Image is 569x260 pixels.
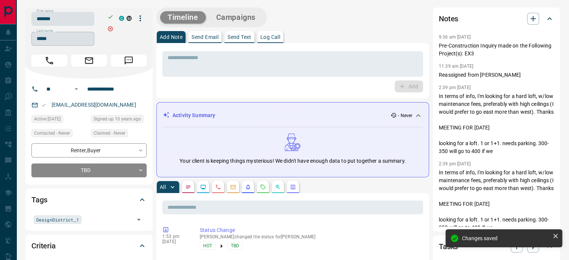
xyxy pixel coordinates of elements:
div: Criteria [31,237,147,255]
div: Changes saved [462,235,550,241]
p: [DATE] [162,239,189,244]
div: Tags [31,191,147,209]
svg: Lead Browsing Activity [200,184,206,190]
p: 11:39 am [DATE] [439,64,473,69]
p: - Never [398,112,412,119]
div: TBD [31,163,147,177]
p: 9:36 am [DATE] [439,34,471,40]
svg: Emails [230,184,236,190]
span: Claimed - Never [94,129,125,137]
p: In terms of info, I'm looking for a hard loft, w/low maintenance fees, preferably with high ceili... [439,92,554,155]
span: Message [111,55,147,67]
p: Send Text [227,34,251,40]
a: [EMAIL_ADDRESS][DOMAIN_NAME] [52,102,136,108]
button: Timeline [160,11,206,24]
div: Renter , Buyer [31,143,147,157]
button: Open [72,85,81,94]
h2: Tasks [439,241,458,253]
svg: Listing Alerts [245,184,251,190]
p: All [160,184,166,190]
span: Contacted - Never [34,129,70,137]
svg: Agent Actions [290,184,296,190]
span: HOT [203,242,212,250]
svg: Calls [215,184,221,190]
p: Send Email [192,34,218,40]
svg: Opportunities [275,184,281,190]
p: 2:39 pm [DATE] [439,161,471,166]
span: Call [31,55,67,67]
span: TBD [231,242,239,250]
div: Notes [439,10,554,28]
div: condos.ca [119,16,124,21]
span: DesignDistrict_1 [36,216,79,223]
h2: Tags [31,194,47,206]
p: Add Note [160,34,183,40]
p: Status Change [200,226,420,234]
svg: Email Valid [41,103,46,108]
div: Activity Summary- Never [163,108,423,122]
h2: Criteria [31,240,56,252]
div: Mon Jun 13 2022 [31,115,87,125]
div: Tue Feb 10 2015 [91,115,147,125]
p: Activity Summary [172,111,215,119]
svg: Requests [260,184,266,190]
p: In terms of info, I'm looking for a hard loft, w/low maintenance fees, preferably with high ceili... [439,169,554,232]
span: Signed up 10 years ago [94,115,141,123]
p: 2:39 pm [DATE] [439,85,471,90]
h2: Notes [439,13,458,25]
p: Log Call [260,34,280,40]
p: Reassigned from [PERSON_NAME] [439,71,554,79]
button: Campaigns [209,11,263,24]
label: Last name [37,28,53,33]
p: Pre-Construction Inquiry made on the Following Project(s): EX3 [439,42,554,58]
label: First name [37,9,53,13]
button: Open [134,214,144,225]
span: Active [DATE] [34,115,61,123]
p: [PERSON_NAME] changed the status for [PERSON_NAME] [200,234,420,239]
div: mrloft.ca [126,16,132,21]
div: Tasks [439,238,554,256]
p: 1:53 pm [162,234,189,239]
svg: Notes [185,184,191,190]
span: Email [71,55,107,67]
p: Your client is keeping things mysterious! We didn't have enough data to put together a summary. [180,157,406,165]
